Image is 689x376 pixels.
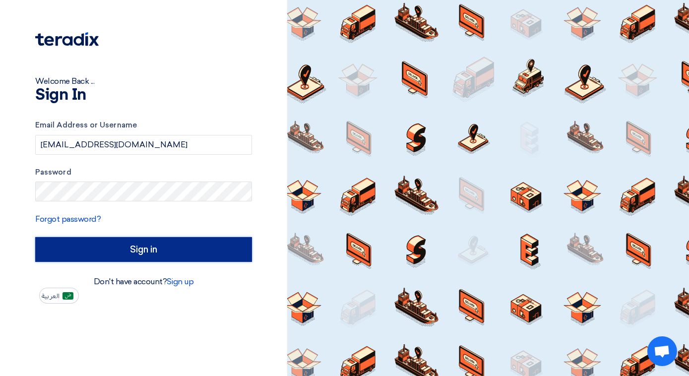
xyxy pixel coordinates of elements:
[35,32,99,46] img: Teradix logo
[35,214,101,224] a: Forgot password?
[39,288,79,304] button: العربية
[35,276,252,288] div: Don't have account?
[63,292,73,300] img: ar-AR.png
[35,120,252,131] label: Email Address or Username
[42,293,60,300] span: العربية
[167,277,194,286] a: Sign up
[35,87,252,103] h1: Sign In
[647,336,677,366] div: Open chat
[35,237,252,262] input: Sign in
[35,167,252,178] label: Password
[35,135,252,155] input: Enter your business email or username
[35,75,252,87] div: Welcome Back ...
